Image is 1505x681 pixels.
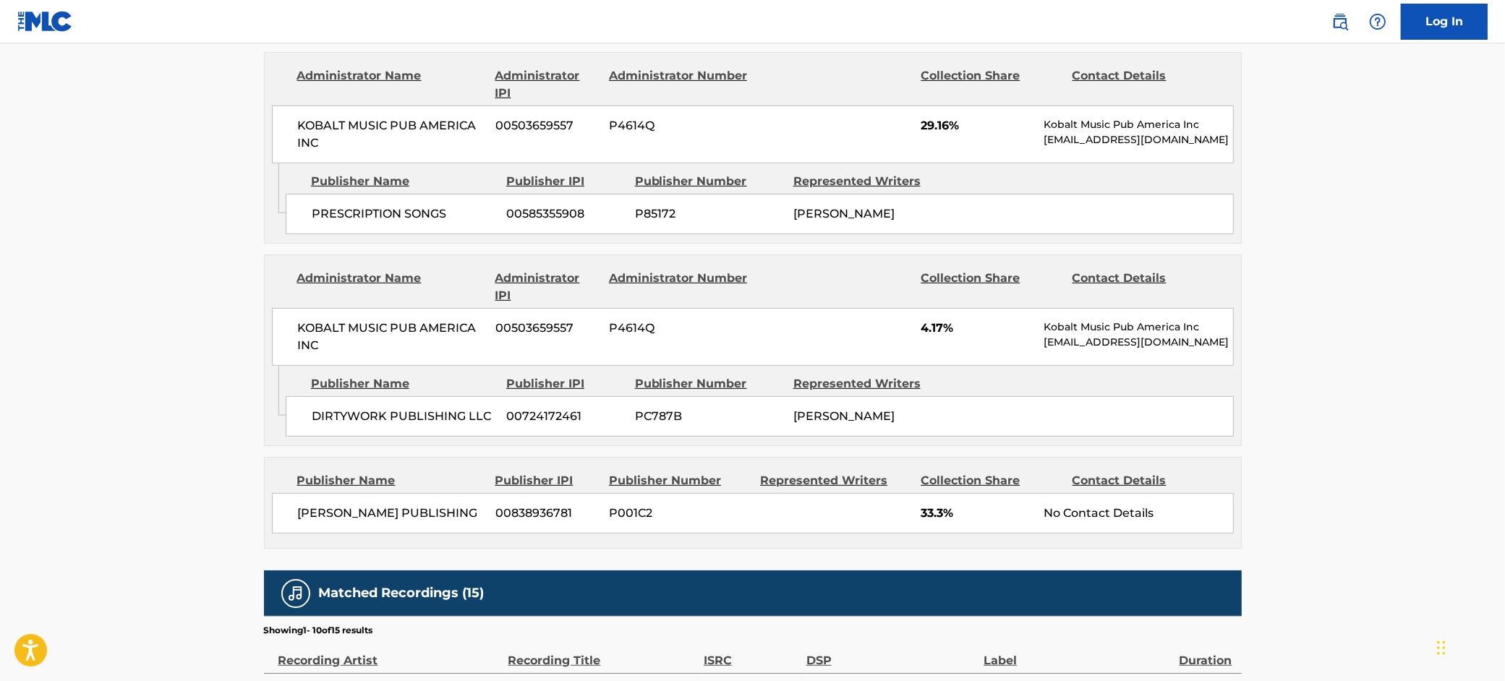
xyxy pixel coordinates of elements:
[1331,13,1349,30] img: search
[921,270,1061,304] div: Collection Share
[297,472,485,489] div: Publisher Name
[312,205,496,223] span: PRESCRIPTION SONGS
[1437,626,1446,669] div: Drag
[635,173,783,190] div: Publisher Number
[793,375,941,393] div: Represented Writers
[921,505,1033,522] span: 33.3%
[495,472,598,489] div: Publisher IPI
[506,375,624,393] div: Publisher IPI
[507,205,624,223] span: 00585355908
[704,637,799,669] div: ISRC
[635,408,783,425] span: PC787B
[806,637,976,669] div: DSP
[1401,4,1488,40] a: Log In
[609,117,749,134] span: P4614Q
[1044,320,1232,335] p: Kobalt Music Pub America Inc
[1369,13,1386,30] img: help
[287,585,304,602] img: Matched Recordings
[1326,7,1355,36] a: Public Search
[298,505,485,522] span: [PERSON_NAME] PUBLISHING
[319,585,485,601] h5: Matched Recordings (15)
[1044,117,1232,132] p: Kobalt Music Pub America Inc
[921,472,1061,489] div: Collection Share
[278,637,501,669] div: Recording Artist
[1073,270,1213,304] div: Contact Details
[17,11,73,32] img: MLC Logo
[508,637,696,669] div: Recording Title
[609,67,749,102] div: Administrator Number
[609,270,749,304] div: Administrator Number
[1073,472,1213,489] div: Contact Details
[506,173,624,190] div: Publisher IPI
[298,117,485,152] span: KOBALT MUSIC PUB AMERICA INC
[298,320,485,354] span: KOBALT MUSIC PUB AMERICA INC
[495,270,598,304] div: Administrator IPI
[264,624,373,637] p: Showing 1 - 10 of 15 results
[1433,612,1505,681] iframe: Chat Widget
[921,67,1061,102] div: Collection Share
[609,505,749,522] span: P001C2
[297,270,485,304] div: Administrator Name
[495,505,598,522] span: 00838936781
[1363,7,1392,36] div: Help
[921,320,1033,337] span: 4.17%
[312,408,496,425] span: DIRTYWORK PUBLISHING LLC
[635,205,783,223] span: P85172
[609,472,749,489] div: Publisher Number
[921,117,1033,134] span: 29.16%
[793,409,895,423] span: [PERSON_NAME]
[311,375,495,393] div: Publisher Name
[609,320,749,337] span: P4614Q
[1044,335,1232,350] p: [EMAIL_ADDRESS][DOMAIN_NAME]
[1073,67,1213,102] div: Contact Details
[1180,637,1235,669] div: Duration
[297,67,485,102] div: Administrator Name
[635,375,783,393] div: Publisher Number
[495,320,598,337] span: 00503659557
[495,67,598,102] div: Administrator IPI
[311,173,495,190] div: Publisher Name
[1044,132,1232,147] p: [EMAIL_ADDRESS][DOMAIN_NAME]
[507,408,624,425] span: 00724172461
[760,472,910,489] div: Represented Writers
[1044,505,1232,522] div: No Contact Details
[984,637,1172,669] div: Label
[793,173,941,190] div: Represented Writers
[793,207,895,220] span: [PERSON_NAME]
[495,117,598,134] span: 00503659557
